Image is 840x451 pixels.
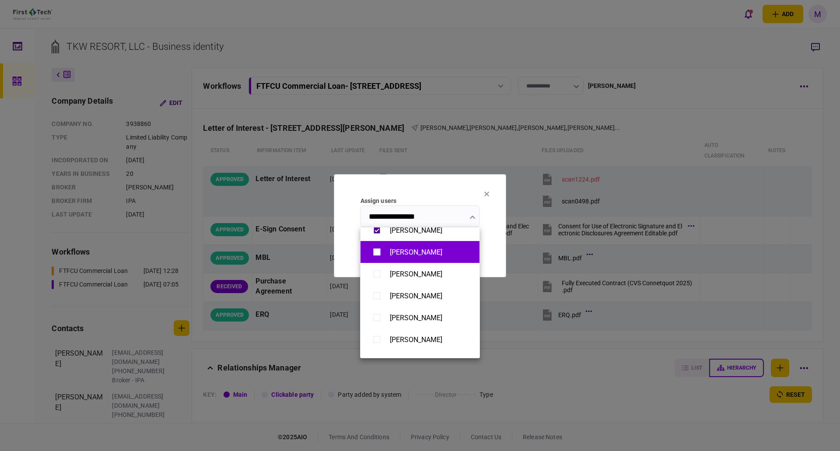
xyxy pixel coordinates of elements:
[369,245,471,260] button: [PERSON_NAME]
[390,226,442,234] div: [PERSON_NAME]
[369,354,471,369] button: [PERSON_NAME]
[369,332,471,347] button: [PERSON_NAME]
[369,223,471,238] button: [PERSON_NAME]
[390,292,442,300] div: [PERSON_NAME]
[390,314,442,322] div: [PERSON_NAME]
[390,270,442,278] div: [PERSON_NAME]
[369,310,471,325] button: [PERSON_NAME]
[369,288,471,304] button: [PERSON_NAME]
[390,248,442,256] div: [PERSON_NAME]
[369,266,471,282] button: [PERSON_NAME]
[390,336,442,344] div: [PERSON_NAME]
[390,357,442,366] div: [PERSON_NAME]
